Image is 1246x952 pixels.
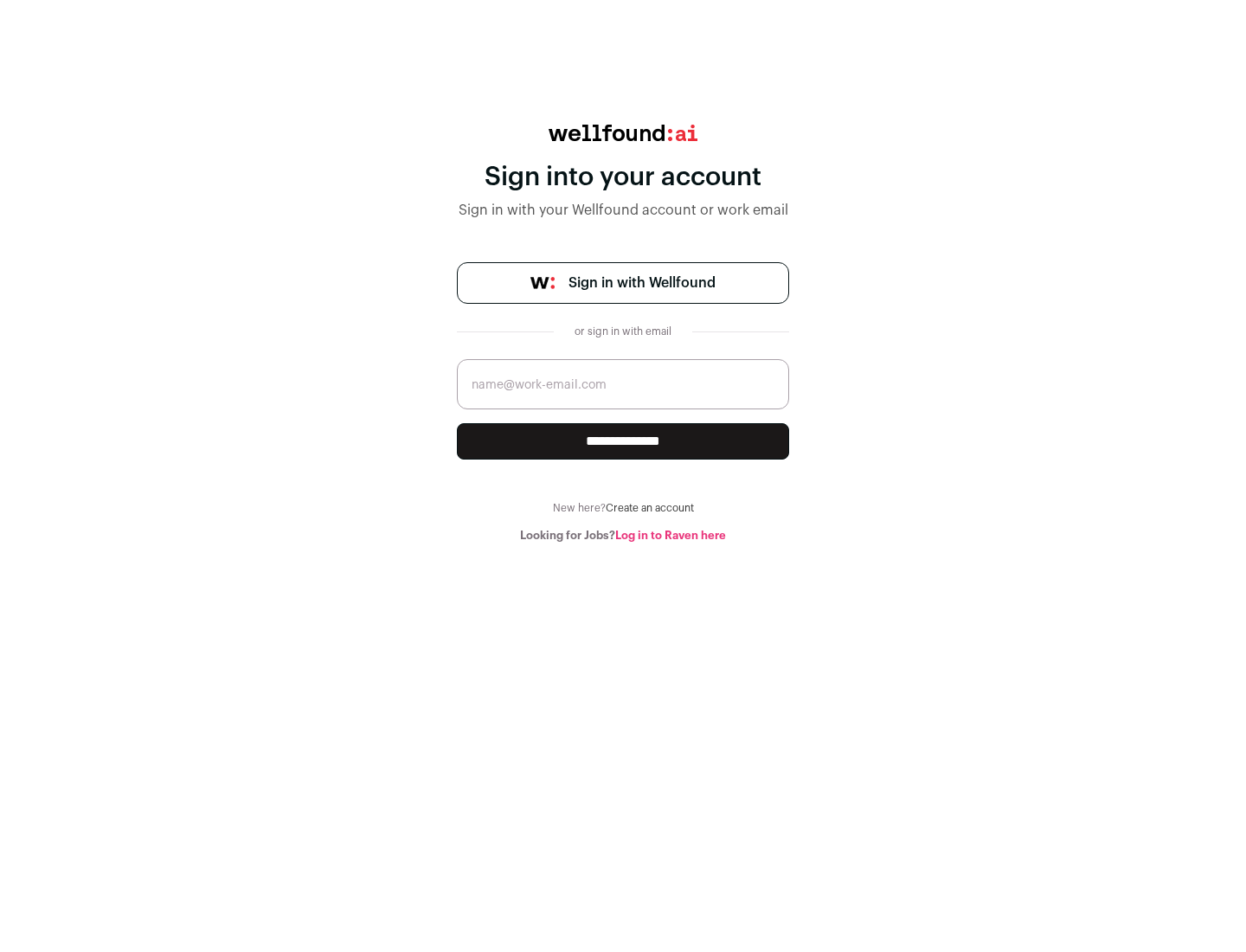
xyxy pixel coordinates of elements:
[568,325,678,338] div: or sign in with email
[457,262,789,304] a: Sign in with Wellfound
[530,277,555,289] img: wellfound-symbol-flush-black-fb3c872781a75f747ccb3a119075da62bfe97bd399995f84a933054e44a575c4.png
[606,503,694,513] a: Create an account
[549,125,697,141] img: wellfound:ai
[457,359,789,409] input: name@work-email.com
[457,501,789,515] div: New here?
[457,529,789,543] div: Looking for Jobs?
[568,273,716,293] span: Sign in with Wellfound
[457,200,789,221] div: Sign in with your Wellfound account or work email
[457,162,789,193] div: Sign into your account
[615,530,726,541] a: Log in to Raven here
